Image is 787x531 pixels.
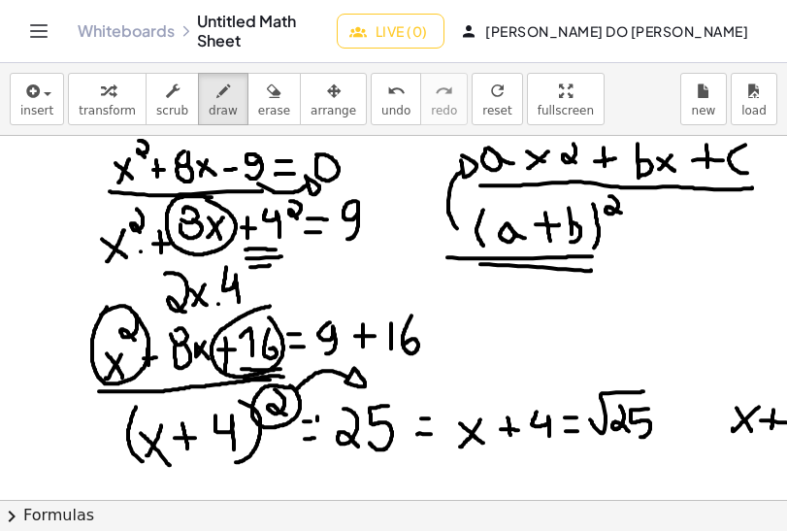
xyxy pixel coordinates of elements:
[731,73,777,125] button: load
[68,73,147,125] button: transform
[198,73,248,125] button: draw
[156,104,188,117] span: scrub
[209,104,238,117] span: draw
[472,73,522,125] button: refreshreset
[482,104,511,117] span: reset
[258,104,290,117] span: erase
[337,14,443,49] button: Live (0)
[146,73,199,125] button: scrub
[311,104,356,117] span: arrange
[381,104,410,117] span: undo
[300,73,367,125] button: arrange
[464,22,748,40] span: [PERSON_NAME] Do [PERSON_NAME]
[79,104,136,117] span: transform
[680,73,727,125] button: new
[78,21,175,41] a: Whiteboards
[692,104,716,117] span: new
[741,104,767,117] span: load
[20,104,53,117] span: insert
[371,73,421,125] button: undoundo
[431,104,457,117] span: redo
[488,80,507,103] i: refresh
[527,73,605,125] button: fullscreen
[538,104,594,117] span: fullscreen
[448,14,764,49] button: [PERSON_NAME] Do [PERSON_NAME]
[23,16,54,47] button: Toggle navigation
[387,80,406,103] i: undo
[10,73,64,125] button: insert
[420,73,468,125] button: redoredo
[353,22,427,40] span: Live (0)
[247,73,301,125] button: erase
[435,80,453,103] i: redo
